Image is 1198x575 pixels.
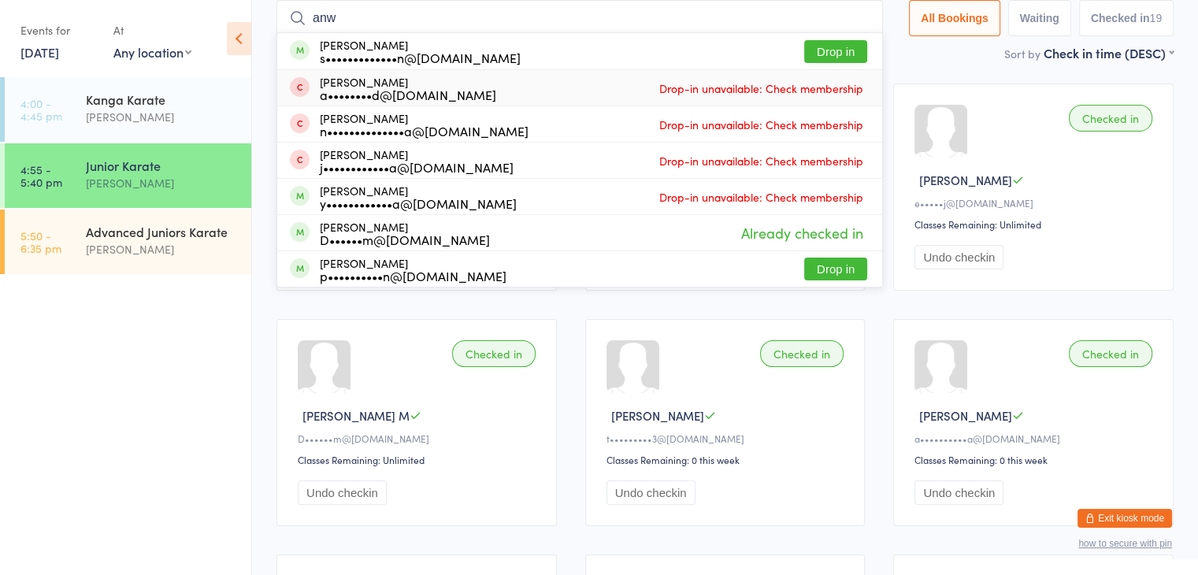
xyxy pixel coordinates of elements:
[320,112,529,137] div: [PERSON_NAME]
[914,196,1157,210] div: e•••••j@[DOMAIN_NAME]
[1069,105,1152,132] div: Checked in
[804,258,867,280] button: Drop in
[298,453,540,466] div: Classes Remaining: Unlimited
[298,480,387,505] button: Undo checkin
[914,480,1003,505] button: Undo checkin
[5,77,251,142] a: 4:00 -4:45 pmKanga Karate[PERSON_NAME]
[5,143,251,208] a: 4:55 -5:40 pmJunior Karate[PERSON_NAME]
[320,269,506,282] div: p••••••••••n@[DOMAIN_NAME]
[20,163,62,188] time: 4:55 - 5:40 pm
[320,39,521,64] div: [PERSON_NAME]
[914,432,1157,445] div: a••••••••••a@[DOMAIN_NAME]
[655,113,867,136] span: Drop-in unavailable: Check membership
[302,407,410,424] span: [PERSON_NAME] M
[5,210,251,274] a: 5:50 -6:35 pmAdvanced Juniors Karate[PERSON_NAME]
[320,148,514,173] div: [PERSON_NAME]
[320,233,490,246] div: D••••••m@[DOMAIN_NAME]
[20,17,98,43] div: Events for
[320,161,514,173] div: j••••••••••••a@[DOMAIN_NAME]
[86,91,238,108] div: Kanga Karate
[804,40,867,63] button: Drop in
[320,197,517,210] div: y••••••••••••a@[DOMAIN_NAME]
[919,407,1012,424] span: [PERSON_NAME]
[606,453,849,466] div: Classes Remaining: 0 this week
[914,217,1157,231] div: Classes Remaining: Unlimited
[1004,46,1040,61] label: Sort by
[655,149,867,172] span: Drop-in unavailable: Check membership
[919,172,1012,188] span: [PERSON_NAME]
[655,185,867,209] span: Drop-in unavailable: Check membership
[1078,538,1172,549] button: how to secure with pin
[320,221,490,246] div: [PERSON_NAME]
[320,88,496,101] div: a••••••••d@[DOMAIN_NAME]
[86,240,238,258] div: [PERSON_NAME]
[760,340,844,367] div: Checked in
[298,432,540,445] div: D••••••m@[DOMAIN_NAME]
[86,174,238,192] div: [PERSON_NAME]
[320,184,517,210] div: [PERSON_NAME]
[320,76,496,101] div: [PERSON_NAME]
[320,257,506,282] div: [PERSON_NAME]
[86,157,238,174] div: Junior Karate
[452,340,536,367] div: Checked in
[914,245,1003,269] button: Undo checkin
[1077,509,1172,528] button: Exit kiosk mode
[113,43,191,61] div: Any location
[86,108,238,126] div: [PERSON_NAME]
[611,407,704,424] span: [PERSON_NAME]
[606,432,849,445] div: t•••••••••3@[DOMAIN_NAME]
[1044,44,1174,61] div: Check in time (DESC)
[320,51,521,64] div: s•••••••••••••n@[DOMAIN_NAME]
[606,480,695,505] button: Undo checkin
[737,219,867,247] span: Already checked in
[113,17,191,43] div: At
[86,223,238,240] div: Advanced Juniors Karate
[20,43,59,61] a: [DATE]
[655,76,867,100] span: Drop-in unavailable: Check membership
[1149,12,1162,24] div: 19
[914,453,1157,466] div: Classes Remaining: 0 this week
[320,124,529,137] div: n••••••••••••••a@[DOMAIN_NAME]
[1069,340,1152,367] div: Checked in
[20,97,62,122] time: 4:00 - 4:45 pm
[20,229,61,254] time: 5:50 - 6:35 pm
